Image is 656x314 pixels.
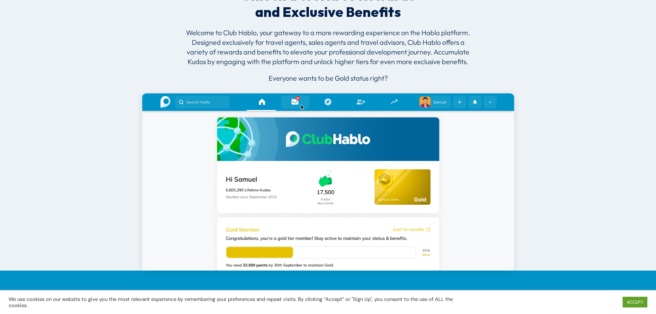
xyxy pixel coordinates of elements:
[9,296,456,308] div: We use cookies on our website to give you the most relevant experience by remembering your prefer...
[623,297,647,307] a: ACCEPT
[182,73,475,83] p: Everyone wants to be Gold status right?
[182,28,475,73] p: Welcome to Club Hablo, your gateway to a more rewarding experience on the Hablo platform. Designe...
[142,93,514,271] img: club-hablo-profile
